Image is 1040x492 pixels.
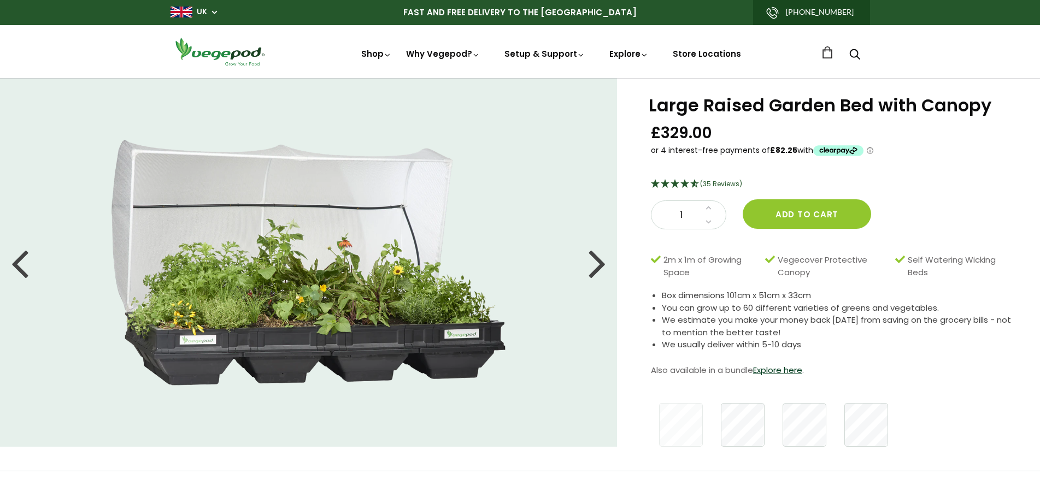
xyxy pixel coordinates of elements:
[743,199,871,229] button: Add to cart
[849,50,860,61] a: Search
[171,7,192,17] img: gb_large.png
[361,48,392,60] a: Shop
[908,254,1007,278] span: Self Watering Wicking Beds
[649,97,1013,114] h1: Large Raised Garden Bed with Canopy
[504,48,585,60] a: Setup & Support
[663,254,760,278] span: 2m x 1m of Growing Space
[702,215,715,229] a: Decrease quantity by 1
[778,254,890,278] span: Vegecover Protective Canopy
[197,7,207,17] a: UK
[171,36,269,67] img: Vegepod
[406,48,480,60] a: Why Vegepod?
[753,364,802,376] a: Explore here
[609,48,649,60] a: Explore
[662,208,700,222] span: 1
[662,314,1013,339] li: We estimate you make your money back [DATE] from saving on the grocery bills - not to mention the...
[673,48,741,60] a: Store Locations
[662,339,1013,351] li: We usually deliver within 5-10 days
[662,289,1013,302] li: Box dimensions 101cm x 51cm x 33cm
[700,179,742,188] span: (35 Reviews)
[651,177,1013,192] div: 4.69 Stars - 35 Reviews
[111,140,506,386] img: Large Raised Garden Bed with Canopy
[662,302,1013,315] li: You can grow up to 60 different varieties of greens and vegetables.
[651,123,712,143] span: £329.00
[651,362,1013,378] p: Also available in a bundle .
[702,201,715,215] a: Increase quantity by 1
